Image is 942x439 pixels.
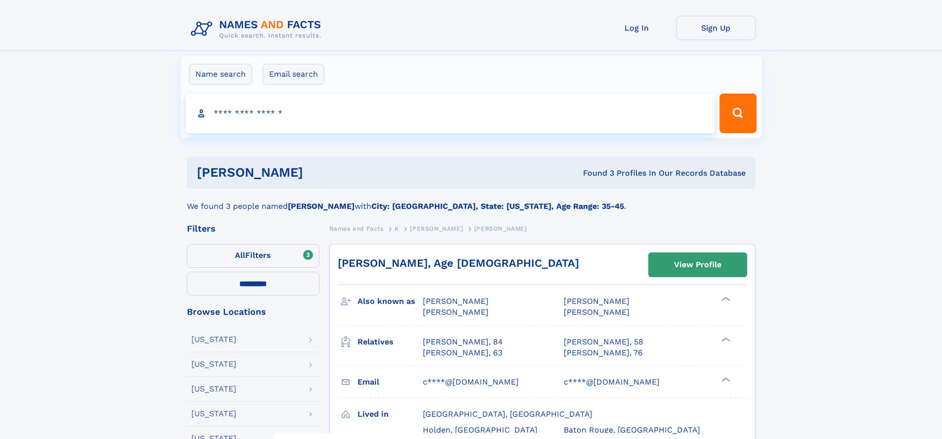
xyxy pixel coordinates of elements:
[191,410,236,418] div: [US_STATE]
[191,336,236,343] div: [US_STATE]
[338,257,579,269] a: [PERSON_NAME], Age [DEMOGRAPHIC_DATA]
[649,253,747,277] a: View Profile
[564,296,629,306] span: [PERSON_NAME]
[474,225,527,232] span: [PERSON_NAME]
[719,336,731,342] div: ❯
[187,224,319,233] div: Filters
[235,250,245,260] span: All
[191,360,236,368] div: [US_STATE]
[329,222,384,235] a: Names and Facts
[676,16,756,40] a: Sign Up
[395,222,399,235] a: K
[187,307,319,316] div: Browse Locations
[674,253,721,276] div: View Profile
[358,293,423,310] h3: Also known as
[564,307,629,317] span: [PERSON_NAME]
[423,409,592,419] span: [GEOGRAPHIC_DATA], [GEOGRAPHIC_DATA]
[443,168,746,179] div: Found 3 Profiles In Our Records Database
[197,166,443,179] h1: [PERSON_NAME]
[358,334,423,350] h3: Relatives
[719,376,731,383] div: ❯
[719,296,731,302] div: ❯
[564,347,643,358] a: [PERSON_NAME], 76
[358,406,423,423] h3: Lived in
[410,222,463,235] a: [PERSON_NAME]
[395,225,399,232] span: K
[423,337,503,347] a: [PERSON_NAME], 84
[564,337,643,347] a: [PERSON_NAME], 58
[187,189,756,212] div: We found 3 people named with .
[371,201,624,211] b: City: [GEOGRAPHIC_DATA], State: [US_STATE], Age Range: 35-45
[423,425,538,435] span: Holden, [GEOGRAPHIC_DATA]
[288,201,355,211] b: [PERSON_NAME]
[423,307,489,317] span: [PERSON_NAME]
[410,225,463,232] span: [PERSON_NAME]
[423,296,489,306] span: [PERSON_NAME]
[187,244,319,268] label: Filters
[263,64,324,85] label: Email search
[191,385,236,393] div: [US_STATE]
[564,425,700,435] span: Baton Rouge, [GEOGRAPHIC_DATA]
[719,94,756,133] button: Search Button
[597,16,676,40] a: Log In
[189,64,252,85] label: Name search
[186,94,716,133] input: search input
[423,347,502,358] a: [PERSON_NAME], 63
[187,16,329,43] img: Logo Names and Facts
[358,374,423,390] h3: Email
